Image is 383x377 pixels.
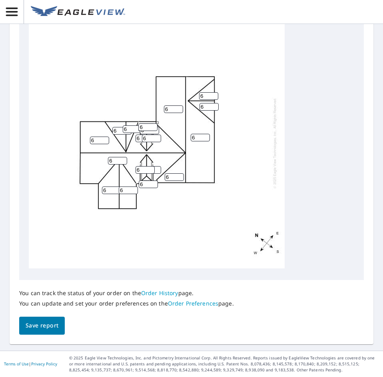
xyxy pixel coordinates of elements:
a: Order History [141,289,178,297]
a: Order Preferences [168,300,218,307]
button: Save report [19,317,65,335]
p: You can update and set your order preferences on the page. [19,300,234,307]
img: EV Logo [31,6,125,18]
p: © 2025 Eagle View Technologies, Inc. and Pictometry International Corp. All Rights Reserved. Repo... [69,355,379,373]
p: | [4,361,57,366]
p: You can track the status of your order on the page. [19,290,234,297]
a: Terms of Use [4,361,29,367]
a: Privacy Policy [31,361,57,367]
span: Save report [26,321,58,331]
